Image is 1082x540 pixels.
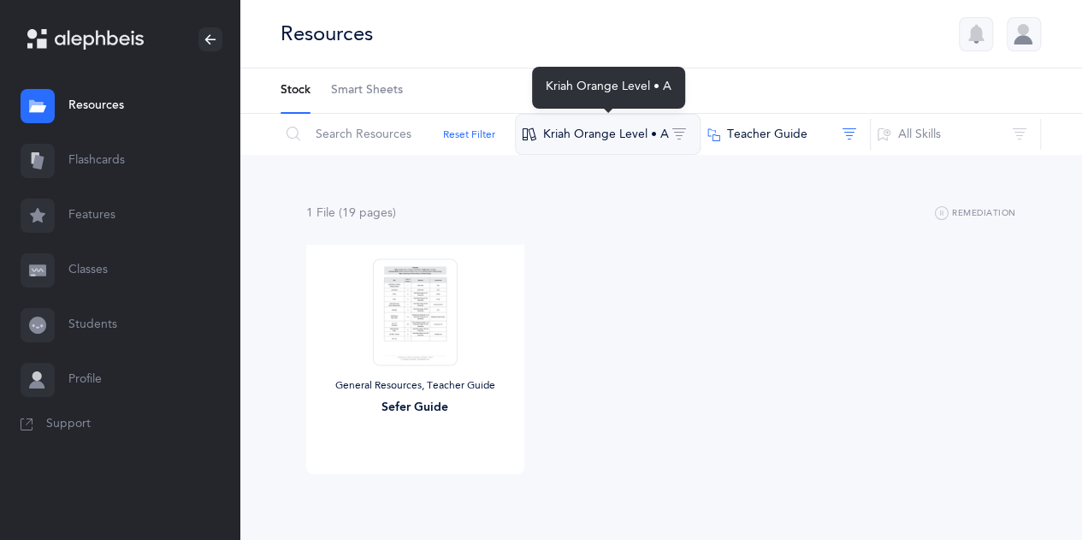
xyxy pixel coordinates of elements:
[306,206,335,220] span: 1 File
[339,206,396,220] span: (19 page )
[281,20,373,48] div: Resources
[700,114,871,155] button: Teacher Guide
[996,454,1061,519] iframe: Drift Widget Chat Controller
[320,379,511,393] div: General Resources, Teacher Guide
[320,399,511,417] div: Sefer Guide
[46,416,91,433] span: Support
[515,114,701,155] button: Kriah Orange Level • A
[870,114,1041,155] button: All Skills
[532,67,685,109] div: Kriah Orange Level • A
[280,114,516,155] input: Search Resources
[935,204,1016,224] button: Remediation
[331,82,403,99] span: Smart Sheets
[443,127,495,142] button: Reset Filter
[387,206,393,220] span: s
[373,258,457,365] img: Sefer_Guide_-_Orange_A_-_First_Grade_thumbnail_1757598918.png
